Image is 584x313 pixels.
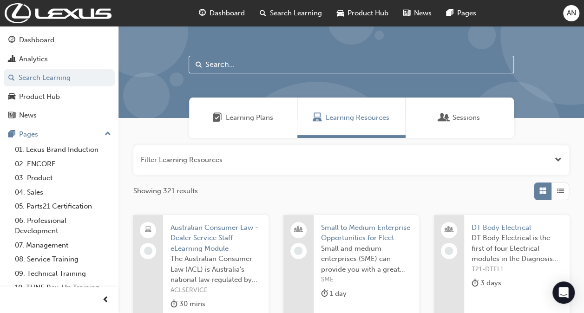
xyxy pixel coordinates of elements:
span: pages-icon [446,7,453,19]
a: 05. Parts21 Certification [11,199,115,214]
span: search-icon [260,7,266,19]
a: Analytics [4,51,115,68]
span: Learning Resources [326,112,389,123]
button: Open the filter [555,155,562,165]
div: 3 days [472,277,501,289]
span: News [414,8,432,19]
a: 08. Service Training [11,252,115,267]
span: AN [567,8,576,19]
a: Search Learning [4,69,115,86]
a: search-iconSearch Learning [252,4,329,23]
span: Product Hub [348,8,388,19]
a: Dashboard [4,32,115,49]
span: learningRecordVerb_NONE-icon [294,247,302,255]
a: 06. Professional Development [11,214,115,238]
div: 1 day [321,288,347,300]
a: News [4,107,115,124]
a: guage-iconDashboard [191,4,252,23]
span: Grid [539,186,546,196]
span: chart-icon [8,55,15,64]
span: Sessions [440,112,449,123]
span: news-icon [403,7,410,19]
span: car-icon [8,93,15,101]
span: Australian Consumer Law - Dealer Service Staff- eLearning Module [171,222,261,254]
span: T21-DTEL1 [472,264,562,275]
a: Learning PlansLearning Plans [189,98,297,138]
span: duration-icon [472,277,479,289]
div: Analytics [19,54,48,65]
span: Learning Resources [313,112,322,123]
span: Pages [457,8,476,19]
span: guage-icon [199,7,206,19]
a: 09. Technical Training [11,267,115,281]
div: 30 mins [171,298,205,310]
div: Open Intercom Messenger [552,281,575,304]
span: SME [321,274,412,285]
span: prev-icon [102,294,109,306]
button: Pages [4,126,115,143]
span: Small and medium enterprises (SME) can provide you with a great opportunity to grow your business... [321,243,412,275]
span: Showing 321 results [133,186,198,196]
a: news-iconNews [396,4,439,23]
img: Trak [5,3,112,23]
span: DT Body Electrical is the first of four Electrical modules in the Diagnosis Technician Electrical... [472,233,562,264]
a: Product Hub [4,88,115,105]
span: duration-icon [321,288,328,300]
span: pages-icon [8,130,15,139]
a: car-iconProduct Hub [329,4,396,23]
span: Learning Plans [213,112,222,123]
span: Learning Plans [226,112,273,123]
span: DT Body Electrical [472,222,562,233]
span: people-icon [446,224,452,236]
span: duration-icon [171,298,177,310]
a: 10. TUNE Rev-Up Training [11,280,115,295]
span: Search Learning [270,8,322,19]
div: Product Hub [19,91,60,102]
a: Learning ResourcesLearning Resources [297,98,406,138]
span: ACLSERVICE [171,285,261,296]
span: news-icon [8,111,15,120]
span: Search [196,59,202,70]
span: learningRecordVerb_NONE-icon [144,247,152,255]
span: Sessions [453,112,480,123]
a: 03. Product [11,171,115,185]
a: 01. Lexus Brand Induction [11,143,115,157]
span: search-icon [8,74,15,82]
div: Pages [19,129,38,140]
span: up-icon [105,128,111,140]
input: Search... [189,56,514,73]
a: 07. Management [11,238,115,253]
a: pages-iconPages [439,4,484,23]
span: people-icon [295,224,302,236]
span: List [557,186,564,196]
button: AN [563,5,579,21]
div: News [19,110,37,121]
a: 02. ENCORE [11,157,115,171]
a: SessionsSessions [406,98,514,138]
span: car-icon [337,7,344,19]
span: guage-icon [8,36,15,45]
span: The Australian Consumer Law (ACL) is Australia's national law regulated by the Australian Competi... [171,254,261,285]
div: Dashboard [19,35,54,46]
span: Dashboard [210,8,245,19]
button: DashboardAnalyticsSearch LearningProduct HubNews [4,30,115,126]
span: learningRecordVerb_NONE-icon [445,247,453,255]
span: laptop-icon [145,224,151,236]
span: Small to Medium Enterprise Opportunities for Fleet [321,222,412,243]
a: 04. Sales [11,185,115,200]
